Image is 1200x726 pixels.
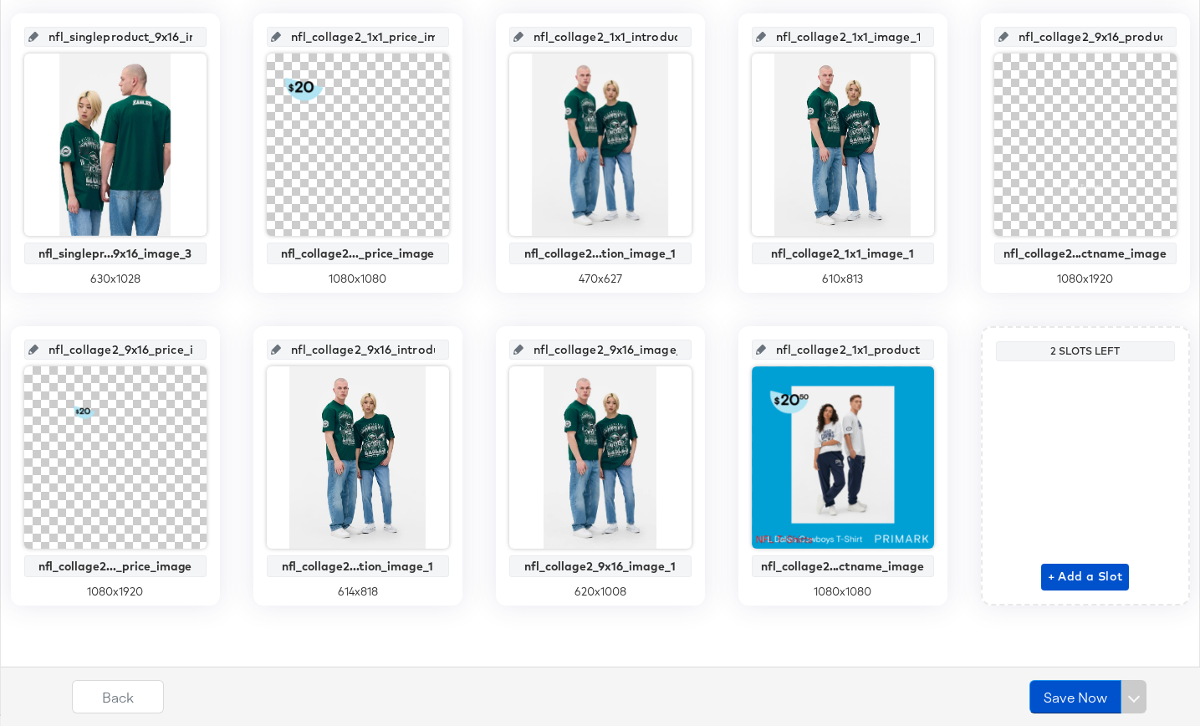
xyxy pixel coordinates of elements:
div: nfl_collage2...ctname_image [756,560,930,573]
div: nfl_collage2_1x1_image_1 [756,247,930,260]
div: 630 x 1028 [24,271,207,287]
div: 2 Slots Left [1000,345,1171,358]
div: nfl_collage2...tion_image_1 [513,247,687,260]
div: 614 x 818 [267,584,449,600]
div: 1080 x 1920 [994,271,1177,287]
div: 1080 x 1080 [267,271,449,287]
div: nfl_collage2_9x16_image_1 [513,560,687,573]
div: nfl_collage2...ctname_image [998,247,1172,260]
div: nfl_collage2...tion_image_1 [271,560,445,573]
div: nfl_collage2..._price_image [271,247,445,260]
div: 610 x 813 [752,271,934,287]
div: nfl_singlepr...9x16_image_3 [28,247,202,260]
div: 1080 x 1080 [752,584,934,600]
span: + Add a Slot [1048,566,1123,587]
div: 620 x 1008 [509,584,692,600]
button: + Add a Slot [1041,564,1130,591]
div: nfl_collage2..._price_image [28,560,202,573]
button: Save Now [1029,680,1121,713]
div: 1080 x 1920 [24,584,207,600]
div: 470 x 627 [509,271,692,287]
button: Back [72,680,164,713]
